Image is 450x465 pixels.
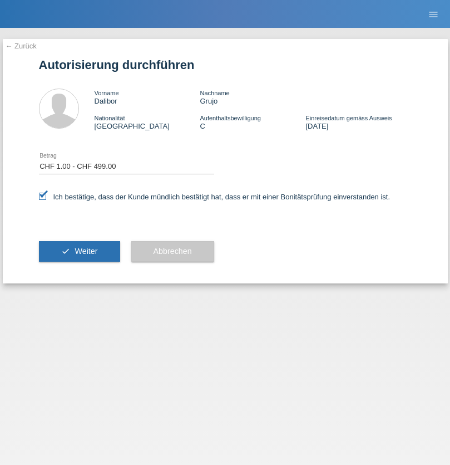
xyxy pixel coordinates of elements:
[6,42,37,50] a: ← Zurück
[131,241,214,262] button: Abbrechen
[95,89,200,105] div: Dalibor
[61,247,70,256] i: check
[305,114,411,130] div: [DATE]
[95,115,125,121] span: Nationalität
[39,241,120,262] button: check Weiter
[200,89,305,105] div: Grujo
[200,90,229,96] span: Nachname
[39,58,412,72] h1: Autorisierung durchführen
[428,9,439,20] i: menu
[95,114,200,130] div: [GEOGRAPHIC_DATA]
[75,247,97,256] span: Weiter
[305,115,392,121] span: Einreisedatum gemäss Ausweis
[200,115,260,121] span: Aufenthaltsbewilligung
[39,193,390,201] label: Ich bestätige, dass der Kunde mündlich bestätigt hat, dass er mit einer Bonitätsprüfung einversta...
[200,114,305,130] div: C
[422,11,444,17] a: menu
[95,90,119,96] span: Vorname
[154,247,192,256] span: Abbrechen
